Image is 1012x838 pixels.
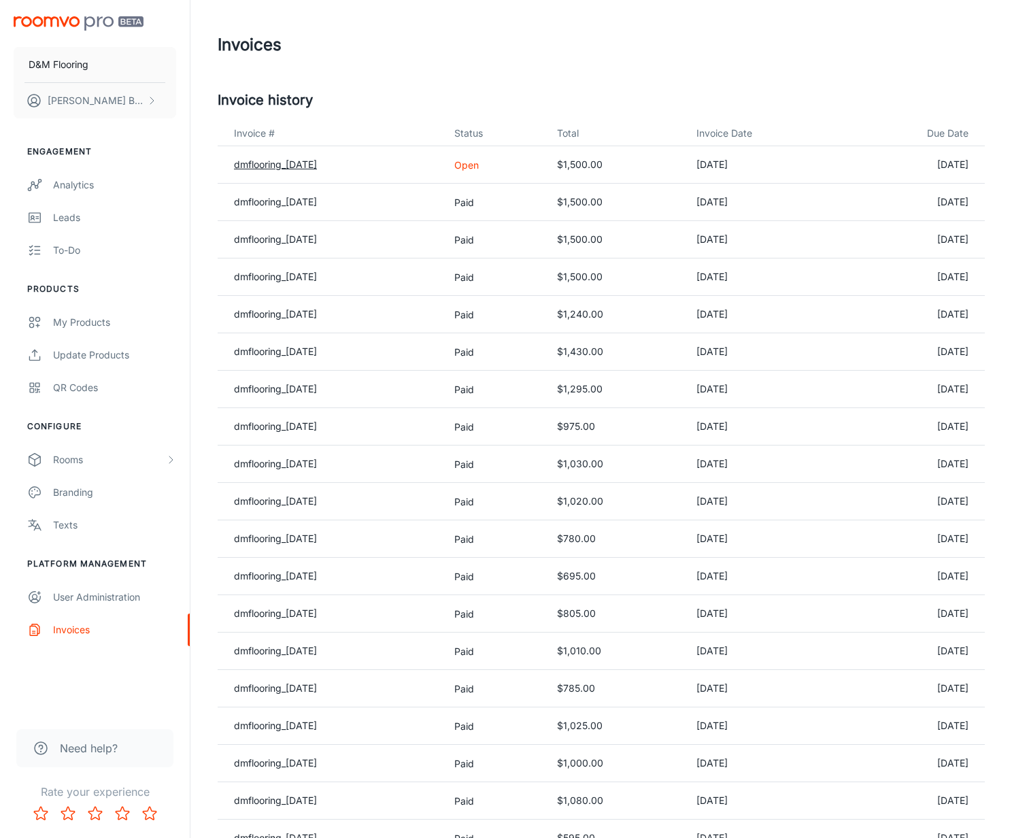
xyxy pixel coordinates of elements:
button: D&M Flooring [14,47,176,82]
td: [DATE] [686,371,844,408]
td: [DATE] [844,146,985,184]
td: [DATE] [686,483,844,520]
button: Rate 4 star [109,800,136,827]
td: $1,295.00 [546,371,686,408]
td: $1,500.00 [546,258,686,296]
p: Paid [454,495,535,509]
td: $1,080.00 [546,782,686,820]
p: Paid [454,195,535,209]
p: Rate your experience [11,784,179,800]
p: Paid [454,682,535,696]
a: dmflooring_[DATE] [234,383,317,395]
td: $1,000.00 [546,745,686,782]
td: [DATE] [686,707,844,745]
td: [DATE] [686,558,844,595]
td: $1,500.00 [546,146,686,184]
p: Paid [454,420,535,434]
td: $805.00 [546,595,686,633]
td: [DATE] [844,745,985,782]
div: Texts [53,518,176,533]
a: dmflooring_[DATE] [234,607,317,619]
div: Rooms [53,452,165,467]
td: $780.00 [546,520,686,558]
td: $1,020.00 [546,483,686,520]
div: Update Products [53,348,176,363]
th: Total [546,121,686,146]
th: Invoice Date [686,121,844,146]
p: Paid [454,756,535,771]
td: $1,500.00 [546,221,686,258]
td: [DATE] [844,446,985,483]
a: dmflooring_[DATE] [234,233,317,245]
button: Rate 2 star [54,800,82,827]
p: Paid [454,382,535,397]
button: Rate 1 star [27,800,54,827]
td: [DATE] [686,745,844,782]
td: [DATE] [844,296,985,333]
td: $695.00 [546,558,686,595]
a: dmflooring_[DATE] [234,757,317,769]
td: [DATE] [844,483,985,520]
div: User Administration [53,590,176,605]
td: [DATE] [844,258,985,296]
td: [DATE] [844,707,985,745]
th: Due Date [844,121,985,146]
a: dmflooring_[DATE] [234,420,317,432]
td: [DATE] [844,371,985,408]
span: Need help? [60,740,118,756]
td: [DATE] [686,446,844,483]
th: Status [443,121,546,146]
p: Paid [454,719,535,733]
p: Paid [454,644,535,658]
td: [DATE] [844,408,985,446]
a: dmflooring_[DATE] [234,458,317,469]
td: [DATE] [686,408,844,446]
div: Leads [53,210,176,225]
a: dmflooring_[DATE] [234,346,317,357]
button: [PERSON_NAME] Bunkhong [14,83,176,118]
td: [DATE] [686,595,844,633]
img: Roomvo PRO Beta [14,16,144,31]
div: Invoices [53,622,176,637]
td: $1,010.00 [546,633,686,670]
td: [DATE] [686,221,844,258]
td: [DATE] [686,258,844,296]
td: [DATE] [686,184,844,221]
td: $1,030.00 [546,446,686,483]
button: Rate 5 star [136,800,163,827]
p: Paid [454,569,535,584]
h1: Invoices [218,33,282,57]
button: Rate 3 star [82,800,109,827]
td: [DATE] [844,184,985,221]
td: [DATE] [844,333,985,371]
p: Paid [454,270,535,284]
h5: Invoice history [218,90,985,110]
p: D&M Flooring [29,57,88,72]
p: Paid [454,307,535,322]
p: Paid [454,233,535,247]
td: [DATE] [686,146,844,184]
td: [DATE] [844,782,985,820]
p: Paid [454,532,535,546]
td: $785.00 [546,670,686,707]
a: dmflooring_[DATE] [234,570,317,582]
td: $1,240.00 [546,296,686,333]
a: dmflooring_[DATE] [234,158,317,170]
td: [DATE] [686,782,844,820]
td: [DATE] [844,633,985,670]
div: My Products [53,315,176,330]
a: dmflooring_[DATE] [234,794,317,806]
td: $1,500.00 [546,184,686,221]
td: [DATE] [844,670,985,707]
td: [DATE] [686,633,844,670]
p: Open [454,158,535,172]
p: Paid [454,794,535,808]
td: [DATE] [686,333,844,371]
td: [DATE] [686,520,844,558]
td: [DATE] [844,558,985,595]
td: $1,025.00 [546,707,686,745]
div: To-do [53,243,176,258]
td: [DATE] [686,670,844,707]
div: QR Codes [53,380,176,395]
div: Branding [53,485,176,500]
